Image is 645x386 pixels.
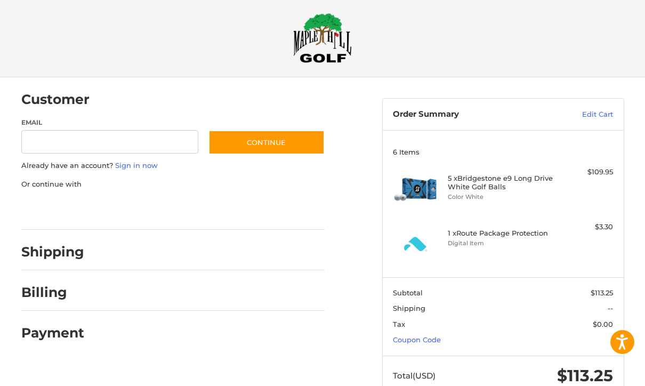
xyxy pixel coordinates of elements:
[393,320,405,328] span: Tax
[21,179,325,190] p: Or continue with
[448,174,555,191] h4: 5 x Bridgestone e9 Long Drive White Golf Balls
[21,118,198,127] label: Email
[393,304,425,312] span: Shipping
[293,13,352,63] img: Maple Hill Golf
[543,109,613,120] a: Edit Cart
[558,167,613,178] div: $109.95
[448,192,555,202] li: Color White
[393,109,543,120] h3: Order Summary
[21,244,84,260] h2: Shipping
[21,160,325,171] p: Already have an account?
[18,200,98,219] iframe: PayPal-paypal
[558,222,613,232] div: $3.30
[557,366,613,385] span: $113.25
[198,200,278,219] iframe: PayPal-venmo
[593,320,613,328] span: $0.00
[393,148,613,156] h3: 6 Items
[393,371,436,381] span: Total (USD)
[591,288,613,297] span: $113.25
[208,130,325,155] button: Continue
[21,284,84,301] h2: Billing
[448,229,555,237] h4: 1 x Route Package Protection
[21,325,84,341] h2: Payment
[608,304,613,312] span: --
[393,335,441,344] a: Coupon Code
[448,239,555,248] li: Digital Item
[21,91,90,108] h2: Customer
[108,200,188,219] iframe: PayPal-paylater
[393,288,423,297] span: Subtotal
[115,161,158,170] a: Sign in now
